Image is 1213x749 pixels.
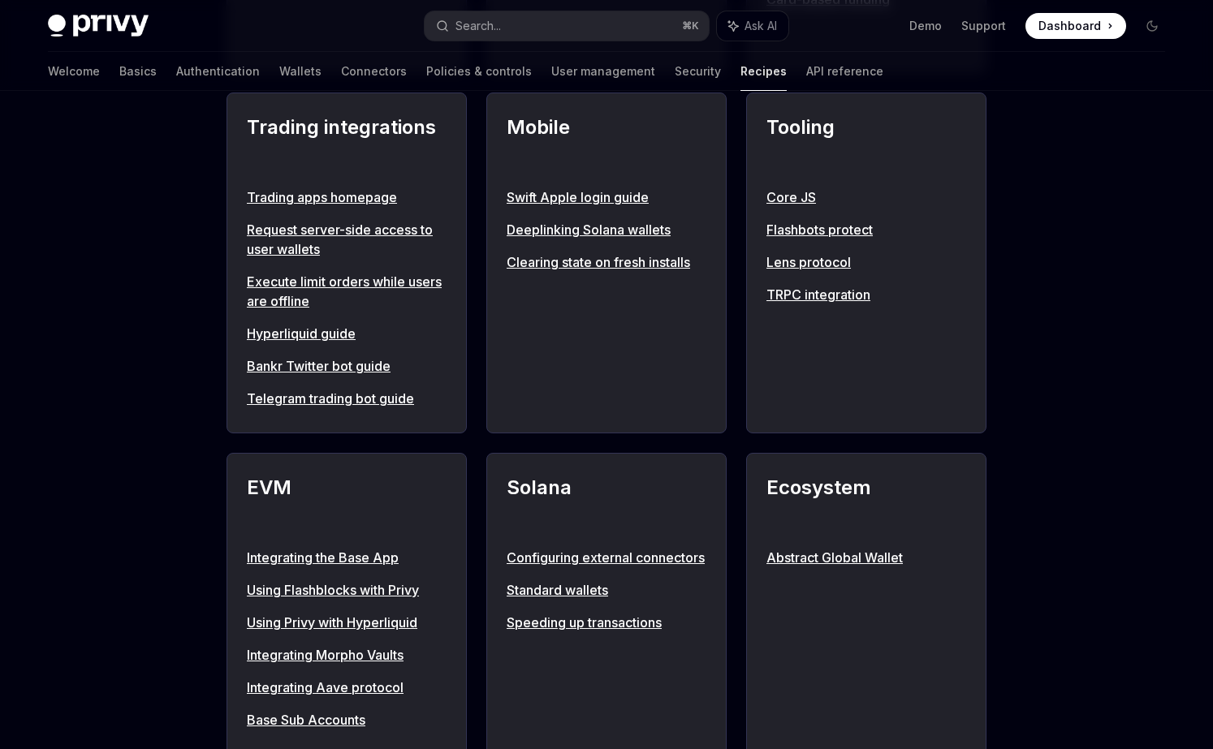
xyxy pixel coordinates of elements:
a: Authentication [176,52,260,91]
a: Connectors [341,52,407,91]
a: Flashbots protect [766,220,966,239]
h2: Trading integrations [247,113,447,171]
a: Configuring external connectors [507,548,706,567]
a: Integrating Morpho Vaults [247,645,447,665]
a: Lens protocol [766,252,966,272]
a: Abstract Global Wallet [766,548,966,567]
a: Welcome [48,52,100,91]
a: Execute limit orders while users are offline [247,272,447,311]
a: Security [675,52,721,91]
a: Basics [119,52,157,91]
h2: Tooling [766,113,966,171]
a: Standard wallets [507,580,706,600]
a: User management [551,52,655,91]
a: Speeding up transactions [507,613,706,632]
button: Search...⌘K [425,11,709,41]
a: Request server-side access to user wallets [247,220,447,259]
h2: Mobile [507,113,706,171]
div: Search... [455,16,501,36]
a: Clearing state on fresh installs [507,252,706,272]
span: Dashboard [1038,18,1101,34]
a: Wallets [279,52,322,91]
a: Recipes [740,52,787,91]
a: Integrating the Base App [247,548,447,567]
a: Deeplinking Solana wallets [507,220,706,239]
a: Demo [909,18,942,34]
a: Using Flashblocks with Privy [247,580,447,600]
a: Bankr Twitter bot guide [247,356,447,376]
span: Ask AI [745,18,777,34]
h2: EVM [247,473,447,532]
button: Toggle dark mode [1139,13,1165,39]
a: Telegram trading bot guide [247,389,447,408]
a: Policies & controls [426,52,532,91]
a: Core JS [766,187,966,207]
a: Integrating Aave protocol [247,678,447,697]
h2: Solana [507,473,706,532]
a: Swift Apple login guide [507,187,706,207]
img: dark logo [48,15,149,37]
a: Dashboard [1025,13,1126,39]
button: Ask AI [717,11,788,41]
a: Support [961,18,1006,34]
h2: Ecosystem [766,473,966,532]
a: Using Privy with Hyperliquid [247,613,447,632]
a: Trading apps homepage [247,187,447,207]
span: ⌘ K [682,19,699,32]
a: Hyperliquid guide [247,324,447,343]
a: TRPC integration [766,285,966,304]
a: Base Sub Accounts [247,710,447,730]
a: API reference [806,52,883,91]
